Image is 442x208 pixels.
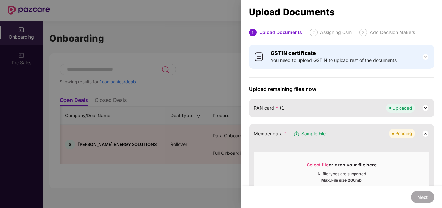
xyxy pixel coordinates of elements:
[392,105,412,111] div: Uploaded
[293,130,300,137] img: svg+xml;base64,PHN2ZyB3aWR0aD0iMTYiIGhlaWdodD0iMTciIHZpZXdCb3g9IjAgMCAxNiAxNyIgZmlsbD0ibm9uZSIgeG...
[317,171,366,177] div: All file types are supported
[271,57,397,64] span: You need to upload GSTIN to upload rest of the documents
[422,130,429,138] img: svg+xml;base64,PHN2ZyB3aWR0aD0iMjQiIGhlaWdodD0iMjQiIHZpZXdCb3g9IjAgMCAyNCAyNCIgZmlsbD0ibm9uZSIgeG...
[395,130,412,137] div: Pending
[370,29,415,36] div: Add Decision Makers
[254,52,264,62] img: svg+xml;base64,PHN2ZyB4bWxucz0iaHR0cDovL3d3dy53My5vcmcvMjAwMC9zdmciIHdpZHRoPSI0MCIgaGVpZ2h0PSI0MC...
[249,86,434,92] span: Upload remaining files now
[422,104,429,112] img: svg+xml;base64,PHN2ZyB3aWR0aD0iMjQiIGhlaWdodD0iMjQiIHZpZXdCb3g9IjAgMCAyNCAyNCIgZmlsbD0ibm9uZSIgeG...
[321,177,362,183] div: Max. File size 200mb
[312,30,315,35] span: 2
[411,191,434,203] button: Next
[301,130,326,137] span: Sample File
[251,30,254,35] span: 1
[254,130,287,137] span: Member data
[271,50,316,56] b: GSTIN certificate
[422,53,429,61] img: svg+xml;base64,PHN2ZyB3aWR0aD0iMjQiIGhlaWdodD0iMjQiIHZpZXdCb3g9IjAgMCAyNCAyNCIgZmlsbD0ibm9uZSIgeG...
[249,8,434,16] div: Upload Documents
[259,29,302,36] div: Upload Documents
[254,104,286,112] span: PAN card (1)
[307,162,329,167] span: Select file
[362,30,365,35] span: 3
[320,29,352,36] div: Assigning Csm
[307,162,377,171] div: or drop your file here
[254,157,429,188] span: Select fileor drop your file hereAll file types are supportedMax. File size 200mb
